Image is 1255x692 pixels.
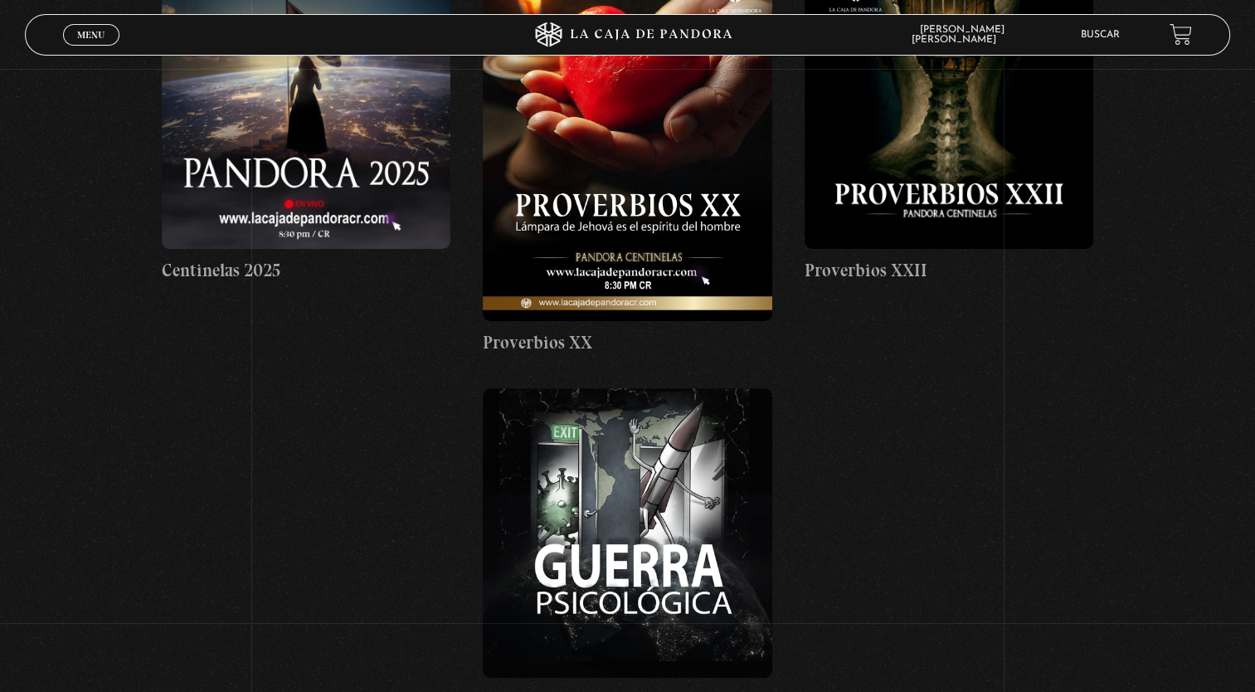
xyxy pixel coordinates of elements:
[483,329,772,356] h4: Proverbios XX
[1081,30,1120,40] a: Buscar
[1170,23,1192,46] a: View your shopping cart
[71,43,110,55] span: Cerrar
[805,257,1094,284] h4: Proverbios XXII
[162,257,451,284] h4: Centinelas 2025
[77,30,105,40] span: Menu
[912,25,1013,45] span: [PERSON_NAME] [PERSON_NAME]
